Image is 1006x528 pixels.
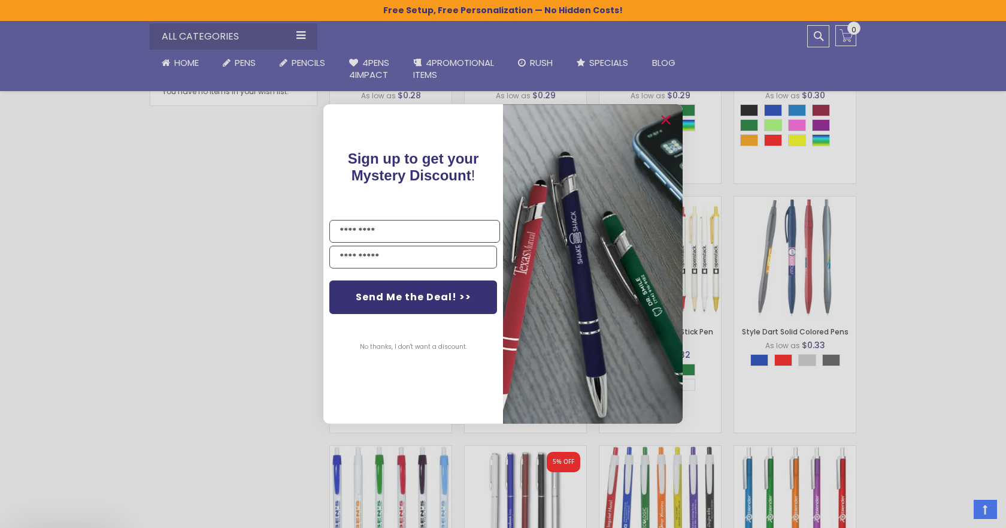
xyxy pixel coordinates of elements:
span: Sign up to get your Mystery Discount [348,150,479,183]
span: ! [348,150,479,183]
button: No thanks, I don't want a discount. [354,332,473,362]
button: Close dialog [656,110,675,129]
img: pop-up-image [503,104,683,424]
button: Send Me the Deal! >> [329,280,497,314]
